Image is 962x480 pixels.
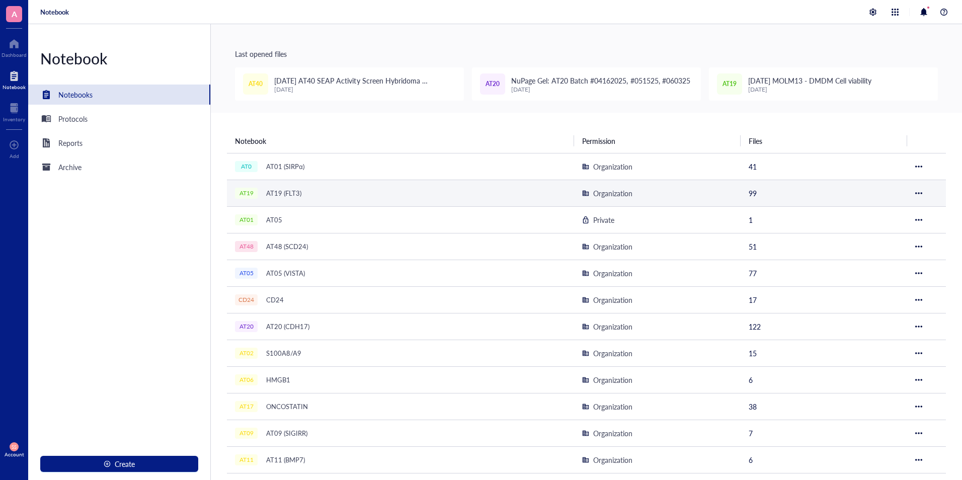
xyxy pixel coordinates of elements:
[262,399,312,414] div: ONCOSTATIN
[28,85,210,105] a: Notebooks
[28,133,210,153] a: Reports
[741,233,907,260] td: 51
[262,453,309,467] div: AT11 (BMP7)
[5,451,24,457] div: Account
[593,214,614,225] div: Private
[741,313,907,340] td: 122
[593,454,632,465] div: Organization
[262,293,288,307] div: CD24
[723,79,737,89] span: AT19
[593,161,632,172] div: Organization
[262,213,287,227] div: AT05
[12,8,17,20] span: A
[262,319,314,334] div: AT20 (CDH17)
[593,401,632,412] div: Organization
[593,348,632,359] div: Organization
[574,129,741,153] th: Permission
[741,340,907,366] td: 15
[262,266,309,280] div: AT05 (VISTA)
[741,129,907,153] th: Files
[593,188,632,199] div: Organization
[58,162,82,173] div: Archive
[2,52,27,58] div: Dashboard
[593,374,632,385] div: Organization
[741,420,907,446] td: 7
[58,89,93,100] div: Notebooks
[262,373,295,387] div: HMGB1
[741,180,907,206] td: 99
[28,48,210,68] div: Notebook
[593,321,632,332] div: Organization
[262,346,306,360] div: S100A8/A9
[741,286,907,313] td: 17
[593,294,632,305] div: Organization
[741,206,907,233] td: 1
[741,153,907,180] td: 41
[3,100,25,122] a: Inventory
[3,68,26,90] a: Notebook
[741,260,907,286] td: 77
[511,86,690,93] div: [DATE]
[486,79,500,89] span: AT20
[748,75,871,86] span: [DATE] MOLM13 - DMDM Cell viability
[741,446,907,473] td: 6
[28,157,210,177] a: Archive
[741,393,907,420] td: 38
[748,86,871,93] div: [DATE]
[262,186,306,200] div: AT19 (FLT3)
[511,75,690,86] span: NuPage Gel: AT20 Batch #04162025, #051525, #060325
[593,241,632,252] div: Organization
[58,113,88,124] div: Protocols
[593,268,632,279] div: Organization
[115,460,135,468] span: Create
[262,159,309,174] div: AT01 (SIRPα)
[3,116,25,122] div: Inventory
[2,36,27,58] a: Dashboard
[249,79,263,89] span: AT40
[12,444,16,450] span: SS
[235,48,938,59] div: Last opened files
[58,137,83,148] div: Reports
[741,366,907,393] td: 6
[40,8,69,17] a: Notebook
[274,86,456,93] div: [DATE]
[3,84,26,90] div: Notebook
[593,428,632,439] div: Organization
[274,75,427,97] span: [DATE] AT40 SEAP Activity Screen Hybridoma Supernatant
[28,109,210,129] a: Protocols
[262,239,312,254] div: AT48 (SCD24)
[40,456,198,472] button: Create
[10,153,19,159] div: Add
[227,129,574,153] th: Notebook
[262,426,312,440] div: AT09 (SIGIRR)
